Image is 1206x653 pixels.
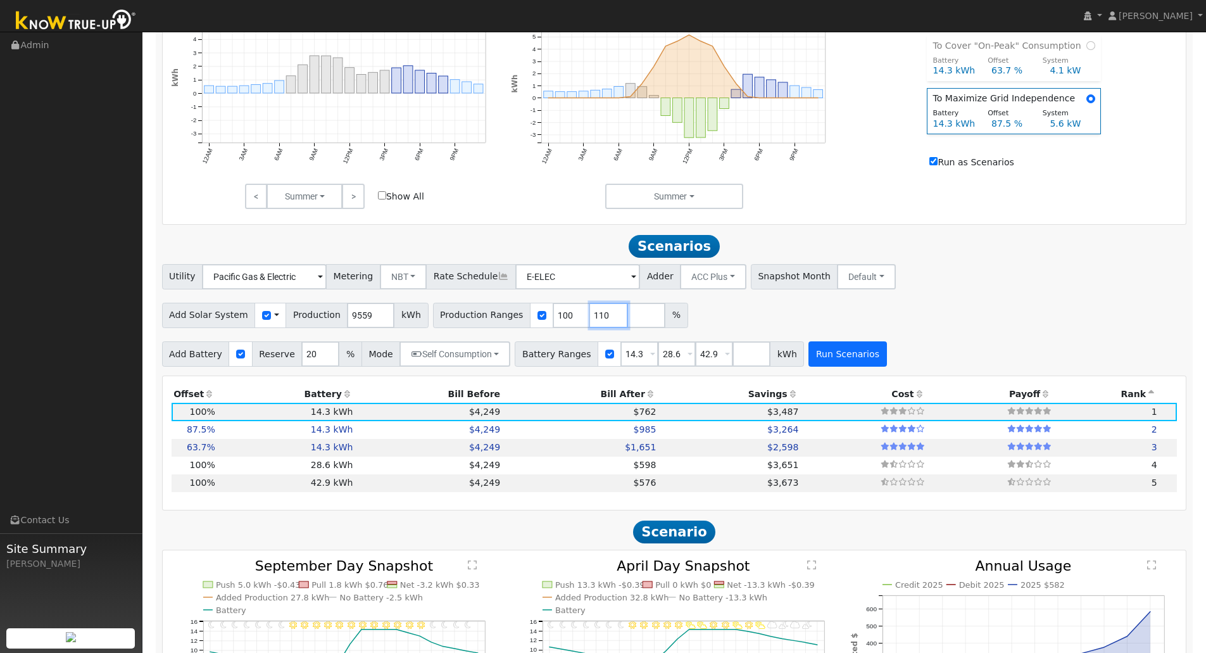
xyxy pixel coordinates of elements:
span: % [339,341,361,367]
span: To Cover "On-Peak" Consumption [933,39,1086,53]
text: 3 [193,49,196,56]
td: 28.6 kWh [217,457,355,474]
rect: onclick="" [614,86,624,98]
circle: onclick="" [395,628,398,631]
text: -3 [531,131,536,138]
span: $3,487 [767,407,798,417]
text: Push 13.3 kWh -$0.39 [555,580,645,590]
i: 8AM - Clear [301,621,308,629]
rect: onclick="" [368,72,378,93]
a: < [245,184,267,209]
circle: onclick="" [805,96,808,99]
text: Battery [216,605,246,615]
div: Battery [926,108,981,119]
i: 12AM - Clear [208,621,215,629]
span: Add Solar System [162,303,256,328]
i: 9AM - Clear [313,621,320,629]
text: 0 [532,94,536,101]
circle: onclick="" [582,96,585,99]
rect: onclick="" [239,86,249,93]
button: Self Consumption [399,341,510,367]
i: 7AM - Clear [629,621,636,629]
div: 5.6 kW [1043,117,1102,130]
i: 2PM - Clear [371,621,379,629]
span: 1 [1152,407,1157,417]
span: $4,249 [469,442,500,452]
span: 2 [1152,424,1157,434]
circle: onclick="" [723,628,725,631]
text: 400 [866,640,877,647]
circle: onclick="" [700,40,702,42]
text: 16 [191,618,198,624]
text: 9PM [788,147,800,162]
span: Mode [361,341,400,367]
circle: onclick="" [618,96,620,99]
text: 3 [532,58,536,65]
label: Run as Scenarios [929,156,1014,169]
text: kWh [170,68,179,87]
rect: onclick="" [755,77,764,98]
circle: onclick="" [1148,609,1153,614]
text: Added Production 32.8 kWh [555,593,669,602]
circle: onclick="" [735,628,738,631]
circle: onclick="" [360,628,363,631]
circle: onclick="" [571,96,574,99]
span: 4 [1152,460,1157,470]
i: 3PM - Clear [382,621,390,629]
i: 12PM - PartlyCloudy [686,621,696,629]
text: 1 [193,76,196,83]
text: 16 [530,618,537,625]
span: kWh [394,303,428,328]
span: $3,651 [767,460,798,470]
text: 6PM [753,147,764,162]
rect: onclick="" [638,86,647,98]
span: Battery Ranges [515,341,598,367]
circle: onclick="" [442,645,444,648]
span: Production [286,303,348,328]
i: 6PM - PartlyCloudy [756,621,766,629]
rect: onclick="" [801,87,811,98]
text: 1 [532,82,536,89]
i: 5AM - Clear [267,621,273,629]
rect: onclick="" [708,98,717,130]
text: 6AM [272,147,284,162]
text: No Battery -2.5 kWh [339,593,423,602]
rect: onclick="" [650,95,659,98]
rect: onclick="" [216,86,225,93]
text: Annual Usage [976,558,1072,574]
i: 4PM - Clear [394,621,401,629]
text: 9PM [448,147,460,162]
rect: onclick="" [778,82,788,98]
circle: onclick="" [817,643,819,646]
rect: onclick="" [333,58,342,93]
input: Show All [378,191,386,200]
text: Push 5.0 kWh -$0.43 [216,580,301,590]
span: Reserve [252,341,303,367]
circle: onclick="" [793,639,796,642]
button: Summer [605,184,744,209]
span: Utility [162,264,203,289]
td: 42.9 kWh [217,474,355,492]
circle: onclick="" [1102,645,1107,650]
th: Bill After [503,385,658,403]
rect: onclick="" [439,76,448,93]
circle: onclick="" [723,65,725,67]
label: Show All [378,190,424,203]
text: 3PM [378,147,389,162]
span: $3,264 [767,424,798,434]
text: Pull 0 kWh $0 [656,580,712,590]
span: $2,598 [767,442,798,452]
i: 1PM - Clear [359,621,367,629]
text: No Battery -13.3 kWh [679,593,768,602]
circle: onclick="" [781,638,784,640]
td: 14.3 kWh [217,439,355,457]
text: 5 [532,33,536,40]
i: 4AM - MostlyClear [594,621,601,629]
span: $576 [634,478,656,488]
div: Offset [981,108,1036,119]
text: 4 [193,35,197,42]
i: 12PM - Clear [348,621,355,629]
rect: onclick="" [567,91,577,98]
input: Run as Scenarios [929,157,938,165]
i: 1AM - Clear [220,621,227,629]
